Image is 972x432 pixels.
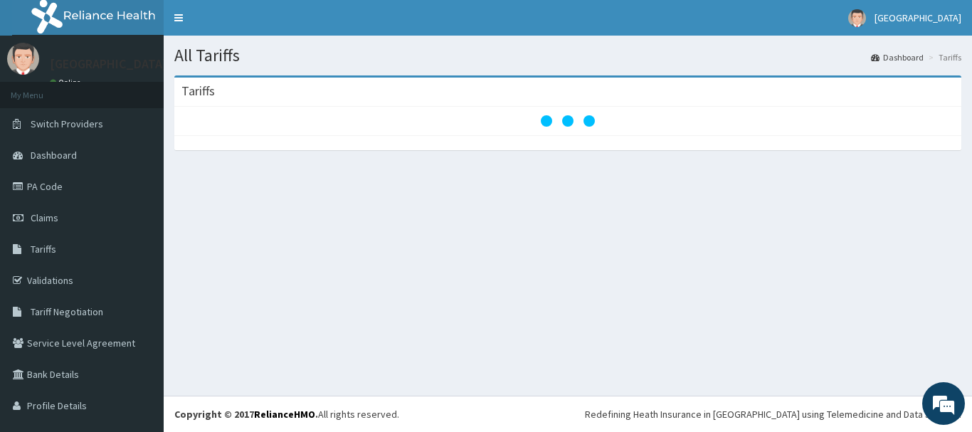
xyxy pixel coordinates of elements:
a: Dashboard [871,51,924,63]
h3: Tariffs [181,85,215,98]
img: User Image [7,43,39,75]
span: Tariff Negotiation [31,305,103,318]
p: [GEOGRAPHIC_DATA] [50,58,167,70]
strong: Copyright © 2017 . [174,408,318,421]
svg: audio-loading [539,93,596,149]
span: Tariffs [31,243,56,255]
footer: All rights reserved. [164,396,972,432]
div: Redefining Heath Insurance in [GEOGRAPHIC_DATA] using Telemedicine and Data Science! [585,407,961,421]
h1: All Tariffs [174,46,961,65]
span: Claims [31,211,58,224]
span: Dashboard [31,149,77,162]
span: [GEOGRAPHIC_DATA] [875,11,961,24]
span: Switch Providers [31,117,103,130]
a: RelianceHMO [254,408,315,421]
li: Tariffs [925,51,961,63]
a: Online [50,78,84,88]
img: User Image [848,9,866,27]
